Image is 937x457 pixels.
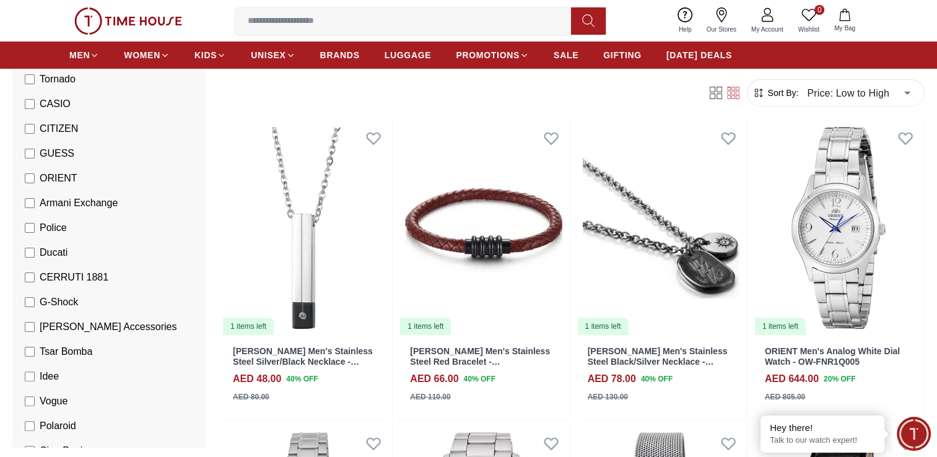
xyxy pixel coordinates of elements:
[702,25,741,34] span: Our Stores
[223,318,274,335] div: 1 items left
[320,44,360,66] a: BRANDS
[251,44,295,66] a: UNISEX
[829,24,860,33] span: My Bag
[40,97,71,111] span: CASIO
[798,76,919,110] div: Price: Low to High
[456,44,529,66] a: PROMOTIONS
[25,272,35,282] input: CERRUTI 1881
[770,435,875,446] p: Talk to our watch expert!
[25,149,35,159] input: GUESS
[40,270,108,285] span: CERRUTI 1881
[603,44,642,66] a: GIFTING
[286,373,318,385] span: 40 % OFF
[40,394,68,409] span: Vogue
[765,372,819,386] h4: AED 644.00
[220,120,392,336] a: LEE COOPER Men's Stainless Steel Silver/Black Necklace - LC.N.01322.3501 items left
[746,25,788,34] span: My Account
[793,25,824,34] span: Wishlist
[588,346,728,377] a: [PERSON_NAME] Men's Stainless Steel Black/Silver Necklace - LC.N.01307.350
[40,146,74,161] span: GUESS
[827,6,863,35] button: My Bag
[765,346,900,367] a: ORIENT Men's Analog White Dial Watch - OW-FNR1Q005
[25,297,35,307] input: G-Shock
[40,245,68,260] span: Ducati
[410,346,550,377] a: [PERSON_NAME] Men's Stainless Steel Red Bracelet - LC.B.01340.850
[40,419,76,433] span: Polaroid
[40,344,92,359] span: Tsar Bomba
[410,372,458,386] h4: AED 66.00
[588,391,628,403] div: AED 130.00
[770,422,875,434] div: Hey there!
[40,121,78,136] span: CITIZEN
[25,74,35,84] input: Tornado
[554,49,578,61] span: SALE
[40,369,59,384] span: Idee
[398,120,569,336] img: LEE COOPER Men's Stainless Steel Red Bracelet - LC.B.01340.850
[25,396,35,406] input: Vogue
[752,120,924,336] a: ORIENT Men's Analog White Dial Watch - OW-FNR1Q0051 items left
[765,391,805,403] div: AED 805.00
[25,99,35,109] input: CASIO
[398,120,569,336] a: LEE COOPER Men's Stainless Steel Red Bracelet - LC.B.01340.8501 items left
[385,49,432,61] span: LUGGAGE
[400,318,451,335] div: 1 items left
[752,87,798,99] button: Sort By:
[25,198,35,208] input: Armani Exchange
[588,372,636,386] h4: AED 78.00
[25,223,35,233] input: Police
[40,320,177,334] span: [PERSON_NAME] Accessories
[25,173,35,183] input: ORIENT
[603,49,642,61] span: GIFTING
[755,318,806,335] div: 1 items left
[385,44,432,66] a: LUGGAGE
[320,49,360,61] span: BRANDS
[40,220,67,235] span: Police
[814,5,824,15] span: 0
[897,417,931,451] div: Chat Widget
[69,44,99,66] a: MEN
[251,49,285,61] span: UNISEX
[25,446,35,456] input: Ciga Design
[554,44,578,66] a: SALE
[124,49,160,61] span: WOMEN
[752,120,924,336] img: ORIENT Men's Analog White Dial Watch - OW-FNR1Q005
[578,318,629,335] div: 1 items left
[671,5,699,37] a: Help
[456,49,520,61] span: PROMOTIONS
[699,5,744,37] a: Our Stores
[233,372,281,386] h4: AED 48.00
[74,7,182,35] img: ...
[674,25,697,34] span: Help
[40,171,77,186] span: ORIENT
[25,372,35,381] input: Idee
[25,248,35,258] input: Ducati
[40,196,118,211] span: Armani Exchange
[575,120,747,336] a: LEE COOPER Men's Stainless Steel Black/Silver Necklace - LC.N.01307.3501 items left
[575,120,747,336] img: LEE COOPER Men's Stainless Steel Black/Silver Necklace - LC.N.01307.350
[220,120,392,336] img: LEE COOPER Men's Stainless Steel Silver/Black Necklace - LC.N.01322.350
[410,391,450,403] div: AED 110.00
[824,373,855,385] span: 20 % OFF
[40,295,78,310] span: G-Shock
[791,5,827,37] a: 0Wishlist
[765,87,798,99] span: Sort By:
[666,44,732,66] a: [DATE] DEALS
[40,72,76,87] span: Tornado
[194,44,226,66] a: KIDS
[25,124,35,134] input: CITIZEN
[25,347,35,357] input: Tsar Bomba
[464,373,495,385] span: 40 % OFF
[666,49,732,61] span: [DATE] DEALS
[233,391,269,403] div: AED 80.00
[233,346,373,377] a: [PERSON_NAME] Men's Stainless Steel Silver/Black Necklace - LC.N.01322.350
[124,44,170,66] a: WOMEN
[69,49,90,61] span: MEN
[194,49,217,61] span: KIDS
[25,322,35,332] input: [PERSON_NAME] Accessories
[25,421,35,431] input: Polaroid
[641,373,673,385] span: 40 % OFF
